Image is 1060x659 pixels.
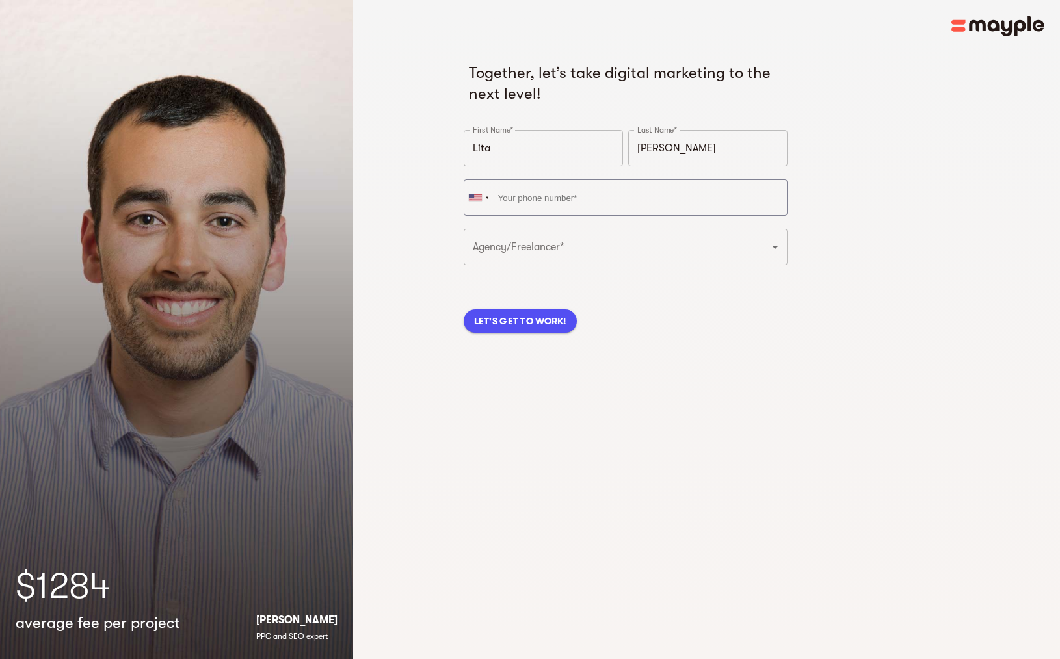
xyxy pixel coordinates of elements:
[628,130,788,166] input: Last Name*
[464,180,494,215] div: United States: +1
[256,632,328,641] span: PPC and SEO expert
[16,560,338,612] h1: $1284
[464,130,623,166] input: First Name*
[464,309,577,333] button: LET'S GET TO WORK!
[16,612,180,633] h5: average fee per project
[256,612,338,628] p: [PERSON_NAME]
[469,62,783,104] h5: Together, let’s take digital marketing to the next level!
[464,179,788,216] input: Your phone number*
[474,313,566,329] span: LET'S GET TO WORK!
[951,16,1044,36] img: Main logo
